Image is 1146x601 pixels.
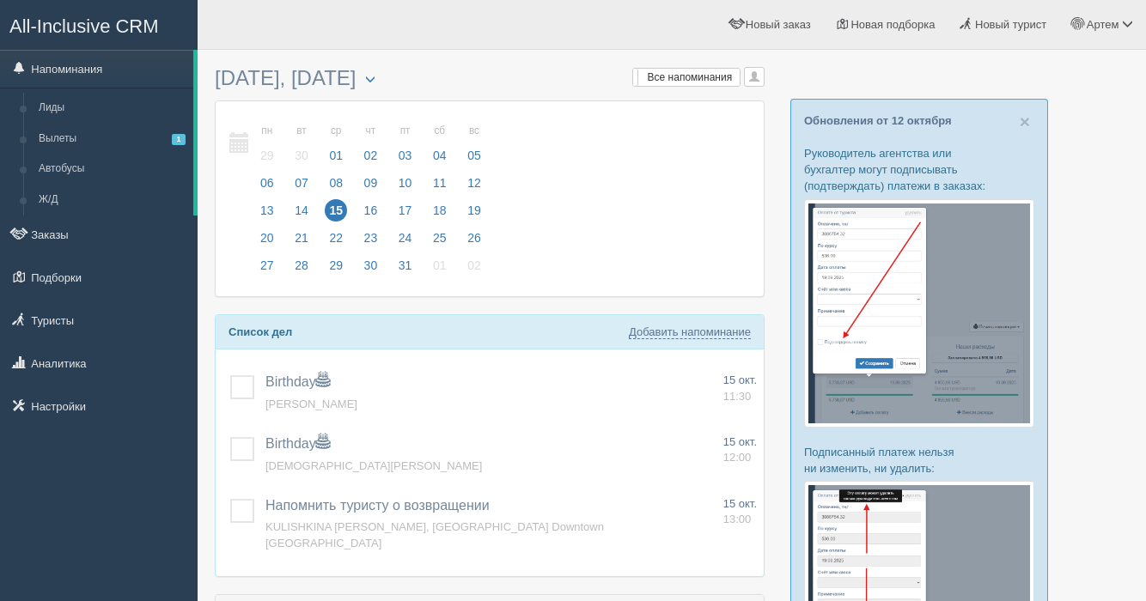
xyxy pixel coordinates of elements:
[251,228,283,256] a: 20
[723,496,757,528] a: 15 окт. 13:00
[320,173,352,201] a: 08
[320,201,352,228] a: 15
[804,199,1034,428] img: %D0%BF%D0%BE%D0%B4%D1%82%D0%B2%D0%B5%D1%80%D0%B6%D0%B4%D0%B5%D0%BD%D0%B8%D0%B5-%D0%BE%D0%BF%D0%BB...
[1,1,197,48] a: All-Inclusive CRM
[389,114,422,173] a: пт 03
[429,144,451,167] span: 04
[394,254,417,276] span: 31
[723,390,752,403] span: 11:30
[429,199,451,222] span: 18
[429,227,451,249] span: 25
[389,228,422,256] a: 24
[251,256,283,283] a: 27
[325,227,347,249] span: 22
[850,18,935,31] span: Новая подборка
[290,199,313,222] span: 14
[429,124,451,138] small: сб
[265,520,604,549] a: KULISHKINA [PERSON_NAME], [GEOGRAPHIC_DATA] Downtown [GEOGRAPHIC_DATA]
[458,114,486,173] a: вс 05
[256,254,278,276] span: 27
[723,451,752,464] span: 12:00
[389,201,422,228] a: 17
[458,228,486,256] a: 26
[355,201,387,228] a: 16
[355,256,387,283] a: 30
[325,254,347,276] span: 29
[320,256,352,283] a: 29
[290,254,313,276] span: 28
[285,201,318,228] a: 14
[290,124,313,138] small: вт
[31,124,193,155] a: Вылеты1
[394,199,417,222] span: 17
[290,172,313,194] span: 07
[360,124,382,138] small: чт
[746,18,811,31] span: Новый заказ
[355,114,387,173] a: чт 02
[320,228,352,256] a: 22
[463,144,485,167] span: 05
[31,93,193,124] a: Лиды
[429,172,451,194] span: 11
[458,173,486,201] a: 12
[1020,112,1030,131] span: ×
[325,199,347,222] span: 15
[360,199,382,222] span: 16
[804,145,1034,194] p: Руководитель агентства или бухгалтер могут подписывать (подтверждать) платежи в заказах:
[215,67,765,92] h3: [DATE], [DATE]
[285,256,318,283] a: 28
[360,172,382,194] span: 09
[394,144,417,167] span: 03
[458,201,486,228] a: 19
[285,228,318,256] a: 21
[723,434,757,466] a: 15 окт. 12:00
[389,256,422,283] a: 31
[265,374,330,389] a: Birthday
[424,256,456,283] a: 01
[256,124,278,138] small: пн
[265,398,357,410] a: [PERSON_NAME]
[355,228,387,256] a: 23
[251,114,283,173] a: пн 29
[360,227,382,249] span: 23
[251,201,283,228] a: 13
[256,199,278,222] span: 13
[394,124,417,138] small: пт
[1020,112,1030,131] button: Close
[265,498,490,513] span: Напомнить туристу о возвращении
[463,124,485,138] small: вс
[256,144,278,167] span: 29
[424,114,456,173] a: сб 04
[251,173,283,201] a: 06
[975,18,1046,31] span: Новый турист
[394,172,417,194] span: 10
[355,173,387,201] a: 09
[265,459,482,472] span: [DEMOGRAPHIC_DATA][PERSON_NAME]
[325,144,347,167] span: 01
[290,144,313,167] span: 30
[463,254,485,276] span: 02
[31,154,193,185] a: Автобусы
[723,513,752,525] span: 13:00
[463,199,485,222] span: 19
[325,124,347,138] small: ср
[290,227,313,249] span: 21
[285,114,318,173] a: вт 30
[424,228,456,256] a: 25
[1087,18,1119,31] span: Артем
[320,114,352,173] a: ср 01
[9,15,159,37] span: All-Inclusive CRM
[463,227,485,249] span: 26
[723,373,757,386] span: 15 окт.
[424,173,456,201] a: 11
[629,325,751,339] a: Добавить напоминание
[265,436,330,451] a: Birthday
[285,173,318,201] a: 07
[429,254,451,276] span: 01
[229,325,292,338] b: Список дел
[648,71,733,83] span: Все напоминания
